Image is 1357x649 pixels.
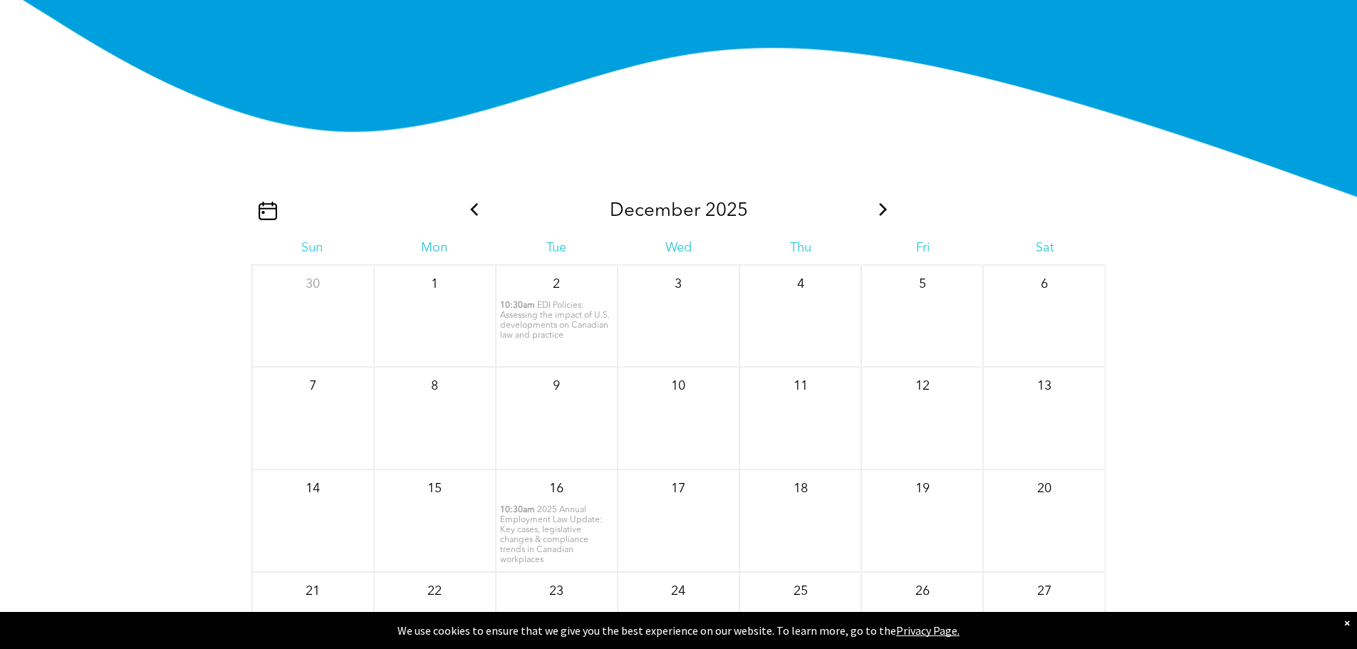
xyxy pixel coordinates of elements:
[500,301,610,340] span: EDI Policies: Assessing the impact of U.S. developments on Canadian law and practice
[862,240,984,256] div: Fri
[300,271,326,297] p: 30
[544,373,569,399] p: 9
[500,505,535,515] span: 10:30am
[665,578,691,604] p: 24
[618,240,739,256] div: Wed
[1031,373,1057,399] p: 13
[984,240,1106,256] div: Sat
[544,271,569,297] p: 2
[1344,616,1350,630] div: Dismiss notification
[495,240,617,256] div: Tue
[1031,476,1057,502] p: 20
[665,271,691,297] p: 3
[610,202,700,220] span: December
[422,271,447,297] p: 1
[788,476,813,502] p: 18
[300,476,326,502] p: 14
[422,578,447,604] p: 22
[1031,271,1057,297] p: 6
[910,271,935,297] p: 5
[739,240,861,256] div: Thu
[788,373,813,399] p: 11
[896,623,960,638] a: Privacy Page.
[300,373,326,399] p: 7
[500,506,603,564] span: 2025 Annual Employment Law Update: Key cases, legislative changes & compliance trends in Canadian...
[251,240,373,256] div: Sun
[705,202,748,220] span: 2025
[422,476,447,502] p: 15
[373,240,495,256] div: Mon
[544,578,569,604] p: 23
[910,476,935,502] p: 19
[910,578,935,604] p: 26
[544,476,569,502] p: 16
[300,578,326,604] p: 21
[500,301,535,311] span: 10:30am
[910,373,935,399] p: 12
[788,271,813,297] p: 4
[788,578,813,604] p: 25
[1031,578,1057,604] p: 27
[665,476,691,502] p: 17
[665,373,691,399] p: 10
[422,373,447,399] p: 8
